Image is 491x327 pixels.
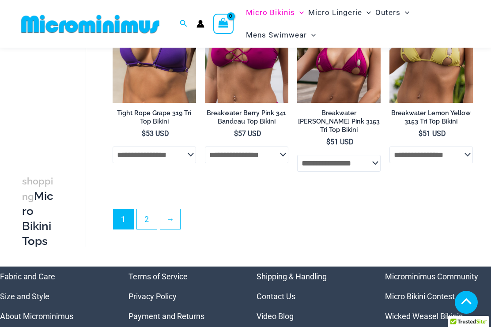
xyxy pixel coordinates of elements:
[306,1,373,24] a: Micro LingerieMenu ToggleMenu Toggle
[234,129,261,138] bdi: 57 USD
[244,24,318,46] a: Mens SwimwearMenu ToggleMenu Toggle
[257,312,294,321] a: Video Blog
[246,24,307,46] span: Mens Swimwear
[295,1,304,24] span: Menu Toggle
[326,138,330,146] span: $
[205,109,288,129] a: Breakwater Berry Pink 341 Bandeau Top Bikini
[400,1,409,24] span: Menu Toggle
[297,109,381,134] h2: Breakwater [PERSON_NAME] Pink 3153 Tri Top Bikini
[234,129,238,138] span: $
[18,14,163,34] img: MM SHOP LOGO FLAT
[385,312,463,321] a: Wicked Weasel Bikinis
[362,1,371,24] span: Menu Toggle
[22,176,53,202] span: shopping
[128,312,204,321] a: Payment and Returns
[297,109,381,137] a: Breakwater [PERSON_NAME] Pink 3153 Tri Top Bikini
[326,138,354,146] bdi: 51 USD
[213,14,234,34] a: View Shopping Cart, empty
[257,272,327,281] a: Shipping & Handling
[137,209,157,229] a: Page 2
[128,272,188,281] a: Terms of Service
[385,292,455,301] a: Micro Bikini Contest
[113,209,473,234] nav: Product Pagination
[22,173,55,249] h3: Micro Bikini Tops
[142,129,169,138] bdi: 53 USD
[389,109,473,129] a: Breakwater Lemon Yellow 3153 Tri Top Bikini
[257,267,363,326] aside: Footer Widget 3
[419,129,423,138] span: $
[375,1,400,24] span: Outers
[246,1,295,24] span: Micro Bikinis
[128,267,235,326] aside: Footer Widget 2
[307,24,316,46] span: Menu Toggle
[373,1,412,24] a: OutersMenu ToggleMenu Toggle
[385,272,478,281] a: Microminimus Community
[244,1,306,24] a: Micro BikinisMenu ToggleMenu Toggle
[257,267,363,326] nav: Menu
[257,292,295,301] a: Contact Us
[180,19,188,30] a: Search icon link
[113,109,196,125] h2: Tight Rope Grape 319 Tri Top Bikini
[113,109,196,129] a: Tight Rope Grape 319 Tri Top Bikini
[389,109,473,125] h2: Breakwater Lemon Yellow 3153 Tri Top Bikini
[196,20,204,28] a: Account icon link
[142,129,146,138] span: $
[128,292,177,301] a: Privacy Policy
[419,129,446,138] bdi: 51 USD
[113,209,133,229] span: Page 1
[160,209,180,229] a: →
[308,1,362,24] span: Micro Lingerie
[205,109,288,125] h2: Breakwater Berry Pink 341 Bandeau Top Bikini
[128,267,235,326] nav: Menu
